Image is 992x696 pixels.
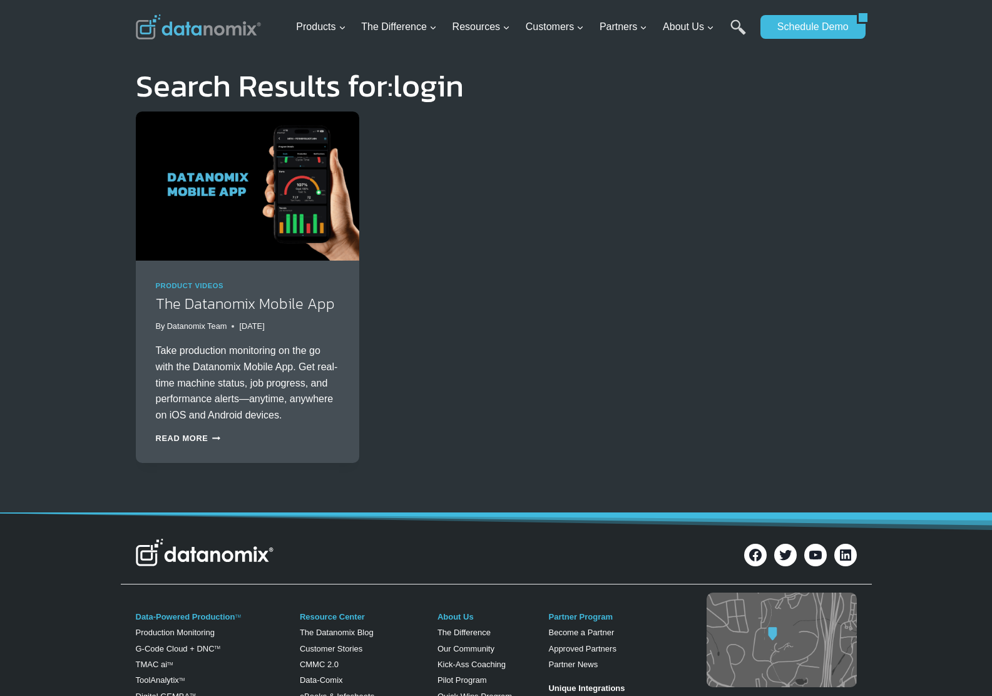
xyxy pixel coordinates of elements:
a: The Datanomix Mobile App [156,293,335,314]
a: Product Videos [156,282,224,289]
a: Data-Powered Production [136,612,235,621]
a: Approved Partners [548,644,616,653]
a: Data-Comix [300,675,343,685]
sup: TM [167,662,173,666]
a: The Datanomix Blog [300,628,374,637]
span: About Us [663,19,714,35]
a: Partner News [548,660,598,669]
span: Products [296,19,345,35]
img: Stay Connected to Your Shop—Wherever You Are with the Datanomix Mobile App [136,112,359,261]
a: TM [179,677,185,682]
a: Pilot Program [437,675,487,685]
span: login [393,62,464,109]
nav: Primary Navigation [291,7,754,48]
time: [DATE] [239,320,264,333]
span: Partners [600,19,647,35]
p: Take production monitoring on the go with the Datanomix Mobile App. Get real-time machine status,... [156,343,339,423]
a: The Difference [437,628,491,637]
a: Become a Partner [548,628,614,637]
a: TMAC aiTM [136,660,173,669]
a: TM [235,614,240,618]
a: Customer Stories [300,644,362,653]
h1: Search Results for: [136,70,857,101]
a: Kick-Ass Coaching [437,660,506,669]
a: Search [730,19,746,48]
a: Read More [156,434,220,443]
a: Production Monitoring [136,628,215,637]
img: Datanomix Logo [136,539,274,566]
a: Resource Center [300,612,365,621]
a: Our Community [437,644,494,653]
img: Datanomix [136,14,261,39]
a: ToolAnalytix [136,675,179,685]
span: Resources [453,19,510,35]
sup: TM [215,645,220,650]
img: Datanomix map image [707,593,857,687]
a: About Us [437,612,474,621]
a: Schedule Demo [760,15,857,39]
span: By [156,320,165,333]
a: Datanomix Team [167,321,227,331]
span: The Difference [361,19,437,35]
a: G-Code Cloud + DNCTM [136,644,220,653]
span: Customers [526,19,584,35]
a: CMMC 2.0 [300,660,339,669]
strong: Unique Integrations [548,683,625,693]
a: Partner Program [548,612,613,621]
